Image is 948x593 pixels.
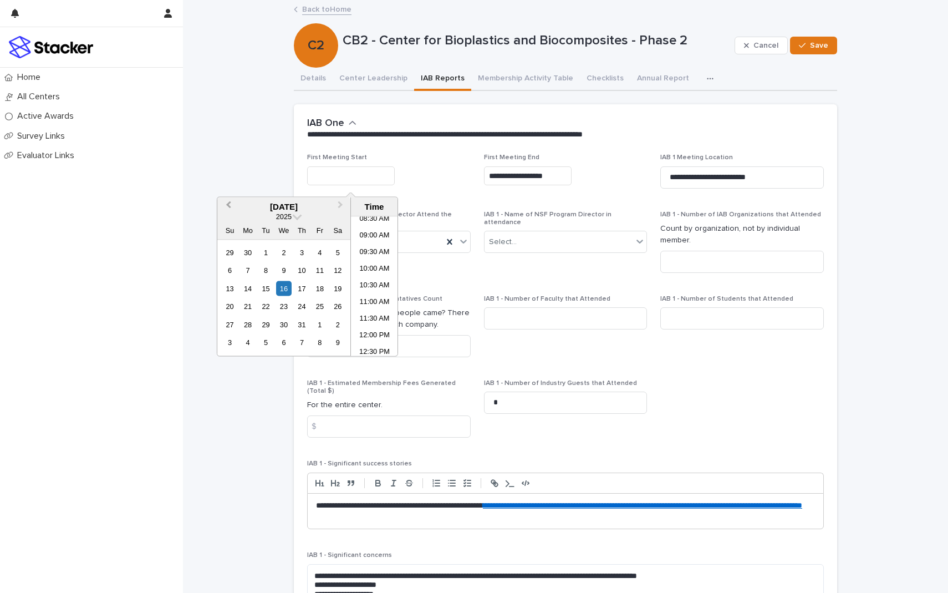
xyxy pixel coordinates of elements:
[312,223,327,238] div: Fr
[294,317,309,332] div: Choose Thursday, July 31st, 2025
[258,223,273,238] div: Tu
[294,263,309,278] div: Choose Thursday, July 10th, 2025
[276,281,291,296] div: Choose Wednesday, July 16th, 2025
[222,263,237,278] div: Choose Sunday, July 6th, 2025
[307,118,344,130] h2: IAB One
[333,68,414,91] button: Center Leadership
[240,245,255,260] div: Choose Monday, June 30th, 2025
[471,68,580,91] button: Membership Activity Table
[414,68,471,91] button: IAB Reports
[302,2,351,15] a: Back toHome
[13,72,49,83] p: Home
[312,263,327,278] div: Choose Friday, July 11th, 2025
[222,317,237,332] div: Choose Sunday, July 27th, 2025
[222,281,237,296] div: Choose Sunday, July 13th, 2025
[221,244,346,352] div: month 2025-07
[351,262,398,278] li: 10:00 AM
[307,154,367,161] span: First Meeting Start
[312,335,327,350] div: Choose Friday, August 8th, 2025
[790,37,837,54] button: Save
[484,154,539,161] span: First Meeting End
[660,296,793,302] span: IAB 1 - Number of Students that Attended
[312,245,327,260] div: Choose Friday, July 4th, 2025
[276,317,291,332] div: Choose Wednesday, July 30th, 2025
[810,42,828,49] span: Save
[660,223,824,246] p: Count by organization, not by individual member.
[276,212,292,221] span: 2025
[307,399,471,411] p: For the entire center.
[258,317,273,332] div: Choose Tuesday, July 29th, 2025
[276,263,291,278] div: Choose Wednesday, July 9th, 2025
[753,42,778,49] span: Cancel
[307,460,412,467] span: IAB 1 - Significant success stories
[276,223,291,238] div: We
[351,229,398,245] li: 09:00 AM
[276,335,291,350] div: Choose Wednesday, August 6th, 2025
[330,317,345,332] div: Choose Saturday, August 2nd, 2025
[240,299,255,314] div: Choose Monday, July 21st, 2025
[351,245,398,262] li: 09:30 AM
[218,199,236,216] button: Previous Month
[258,299,273,314] div: Choose Tuesday, July 22nd, 2025
[630,68,696,91] button: Annual Report
[222,245,237,260] div: Choose Sunday, June 29th, 2025
[13,92,69,102] p: All Centers
[294,68,333,91] button: Details
[294,299,309,314] div: Choose Thursday, July 24th, 2025
[330,281,345,296] div: Choose Saturday, July 19th, 2025
[351,295,398,312] li: 11:00 AM
[343,33,730,49] p: CB2 - Center for Bioplastics and Biocomposites - Phase 2
[330,223,345,238] div: Sa
[330,263,345,278] div: Choose Saturday, July 12th, 2025
[240,335,255,350] div: Choose Monday, August 4th, 2025
[312,317,327,332] div: Choose Friday, August 1st, 2025
[351,278,398,295] li: 10:30 AM
[484,296,610,302] span: IAB 1 - Number of Faculty that Attended
[580,68,630,91] button: Checklists
[484,380,637,387] span: IAB 1 - Number of Industry Guests that Attended
[351,212,398,229] li: 08:30 AM
[307,552,392,559] span: IAB 1 - Significant concerns
[258,335,273,350] div: Choose Tuesday, August 5th, 2025
[258,263,273,278] div: Choose Tuesday, July 8th, 2025
[240,263,255,278] div: Choose Monday, July 7th, 2025
[217,202,350,212] div: [DATE]
[294,281,309,296] div: Choose Thursday, July 17th, 2025
[660,154,733,161] span: IAB 1 Meeting Location
[222,299,237,314] div: Choose Sunday, July 20th, 2025
[222,335,237,350] div: Choose Sunday, August 3rd, 2025
[330,299,345,314] div: Choose Saturday, July 26th, 2025
[307,415,329,438] div: $
[240,223,255,238] div: Mo
[660,211,821,218] span: IAB 1 - Number of IAB Organizations that Attended
[294,223,309,238] div: Th
[294,245,309,260] div: Choose Thursday, July 3rd, 2025
[351,345,398,362] li: 12:30 PM
[330,245,345,260] div: Choose Saturday, July 5th, 2025
[9,36,93,58] img: stacker-logo-colour.png
[240,281,255,296] div: Choose Monday, July 14th, 2025
[351,328,398,345] li: 12:00 PM
[307,118,356,130] button: IAB One
[13,150,83,161] p: Evaluator Links
[258,281,273,296] div: Choose Tuesday, July 15th, 2025
[276,245,291,260] div: Choose Wednesday, July 2nd, 2025
[307,380,456,394] span: IAB 1 - Estimated Membership Fees Generated (Total $)
[294,335,309,350] div: Choose Thursday, August 7th, 2025
[333,199,350,216] button: Next Month
[222,223,237,238] div: Su
[258,245,273,260] div: Choose Tuesday, July 1st, 2025
[735,37,788,54] button: Cancel
[354,202,395,212] div: Time
[13,131,74,141] p: Survey Links
[489,236,517,248] div: Select...
[312,299,327,314] div: Choose Friday, July 25th, 2025
[13,111,83,121] p: Active Awards
[330,335,345,350] div: Choose Saturday, August 9th, 2025
[312,281,327,296] div: Choose Friday, July 18th, 2025
[276,299,291,314] div: Choose Wednesday, July 23rd, 2025
[351,312,398,328] li: 11:30 AM
[484,211,611,226] span: IAB 1 - Name of NSF Program Director in attendance
[240,317,255,332] div: Choose Monday, July 28th, 2025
